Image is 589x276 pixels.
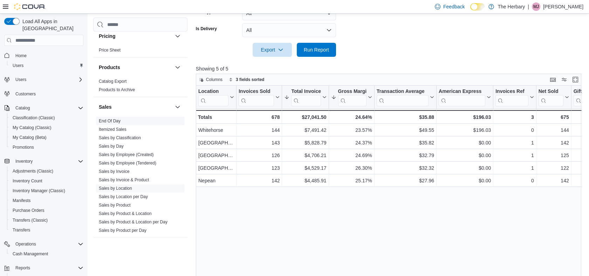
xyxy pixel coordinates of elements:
span: Transfers [10,226,83,234]
div: American Express [439,88,485,106]
div: 678 [239,113,280,121]
span: Reports [15,265,30,271]
span: Users [13,63,23,68]
a: End Of Day [99,119,121,123]
button: Keyboard shortcuts [549,75,557,84]
button: My Catalog (Classic) [7,123,86,133]
p: [PERSON_NAME] [543,2,583,11]
button: Operations [1,239,86,249]
a: Inventory Manager (Classic) [10,187,68,195]
button: Users [7,61,86,70]
span: Run Report [304,46,329,53]
span: Inventory [15,159,33,164]
button: Transaction Average [377,88,434,106]
a: Sales by Product & Location [99,211,152,216]
button: Users [1,75,86,85]
button: Inventory [13,157,35,166]
button: Transfers [7,225,86,235]
div: $196.03 [439,126,491,135]
a: My Catalog (Beta) [10,133,49,142]
h3: Products [99,64,120,71]
button: Pricing [173,32,182,40]
span: Manifests [10,196,83,205]
span: Cash Management [10,250,83,258]
button: Invoices Sold [239,88,280,106]
span: Feedback [443,3,465,10]
div: $32.32 [377,164,434,173]
div: 1 [495,152,534,160]
div: Location [198,88,228,95]
div: 23.57% [331,126,372,135]
div: $196.03 [439,113,491,121]
a: Itemized Sales [99,127,126,132]
div: 143 [239,139,280,147]
a: Classification (Classic) [10,114,58,122]
div: 142 [538,177,569,185]
button: 3 fields sorted [226,75,267,84]
div: $0.00 [439,164,491,173]
a: Promotions [10,143,37,152]
a: Sales by Location [99,186,132,191]
div: Total Invoiced [291,88,321,95]
span: Sales by Location per Day [99,194,148,200]
button: Purchase Orders [7,206,86,215]
div: $4,529.17 [284,164,326,173]
span: Inventory Count [13,178,42,184]
span: Catalog [13,104,83,112]
button: Inventory Manager (Classic) [7,186,86,196]
button: Columns [196,75,225,84]
span: End Of Day [99,118,121,124]
button: Catalog [1,103,86,113]
div: Nepean [198,177,234,185]
span: Users [13,75,83,84]
span: Products to Archive [99,87,135,93]
a: Sales by Product [99,203,131,208]
span: Inventory Manager (Classic) [10,187,83,195]
a: Sales by Employee (Created) [99,152,154,157]
div: 142 [538,139,569,147]
button: Reports [1,263,86,273]
div: $0.00 [439,177,491,185]
div: 24.64% [331,113,372,121]
div: 24.69% [331,152,372,160]
span: Catalog [15,105,30,111]
a: Purchase Orders [10,206,47,215]
div: $4,485.91 [284,177,326,185]
div: [GEOGRAPHIC_DATA] [198,164,234,173]
button: Home [1,50,86,60]
span: Adjustments (Classic) [13,168,53,174]
button: Customers [1,89,86,99]
button: Catalog [13,104,33,112]
span: Sales by Product [99,202,131,208]
span: Operations [15,241,36,247]
button: Gross Margin [331,88,372,106]
span: Promotions [13,144,34,150]
div: $7,491.42 [284,126,326,135]
div: 3 [495,113,534,121]
div: Totals [198,113,234,121]
div: Total Invoiced [291,88,321,106]
button: Cash Management [7,249,86,259]
span: Inventory Count [10,177,83,185]
a: Sales by Invoice & Product [99,177,149,182]
span: My Catalog (Beta) [10,133,83,142]
button: American Express [439,88,491,106]
span: Purchase Orders [13,208,44,213]
a: Inventory Count [10,177,45,185]
span: Home [15,53,27,59]
a: Transfers [10,226,33,234]
a: Sales by Employee (Tendered) [99,161,156,166]
a: Sales by Product per Day [99,228,146,233]
span: Inventory [13,157,83,166]
div: [GEOGRAPHIC_DATA] [198,152,234,160]
div: Invoices Ref [495,88,528,106]
div: 1 [495,139,534,147]
span: Catalog Export [99,79,126,84]
span: Reports [13,264,83,272]
div: Net Sold [538,88,563,95]
div: 24.37% [331,139,372,147]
